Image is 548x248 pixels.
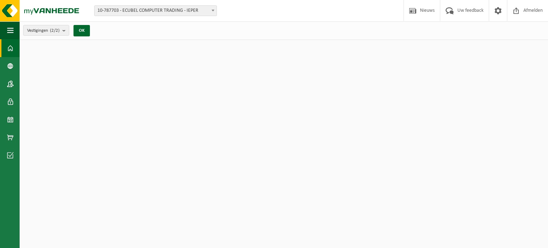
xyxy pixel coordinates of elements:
span: Vestigingen [27,25,60,36]
span: 10-787703 - ECUBEL COMPUTER TRADING - IEPER [95,6,217,16]
span: 10-787703 - ECUBEL COMPUTER TRADING - IEPER [94,5,217,16]
count: (2/2) [50,28,60,33]
button: Vestigingen(2/2) [23,25,69,36]
button: OK [73,25,90,36]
